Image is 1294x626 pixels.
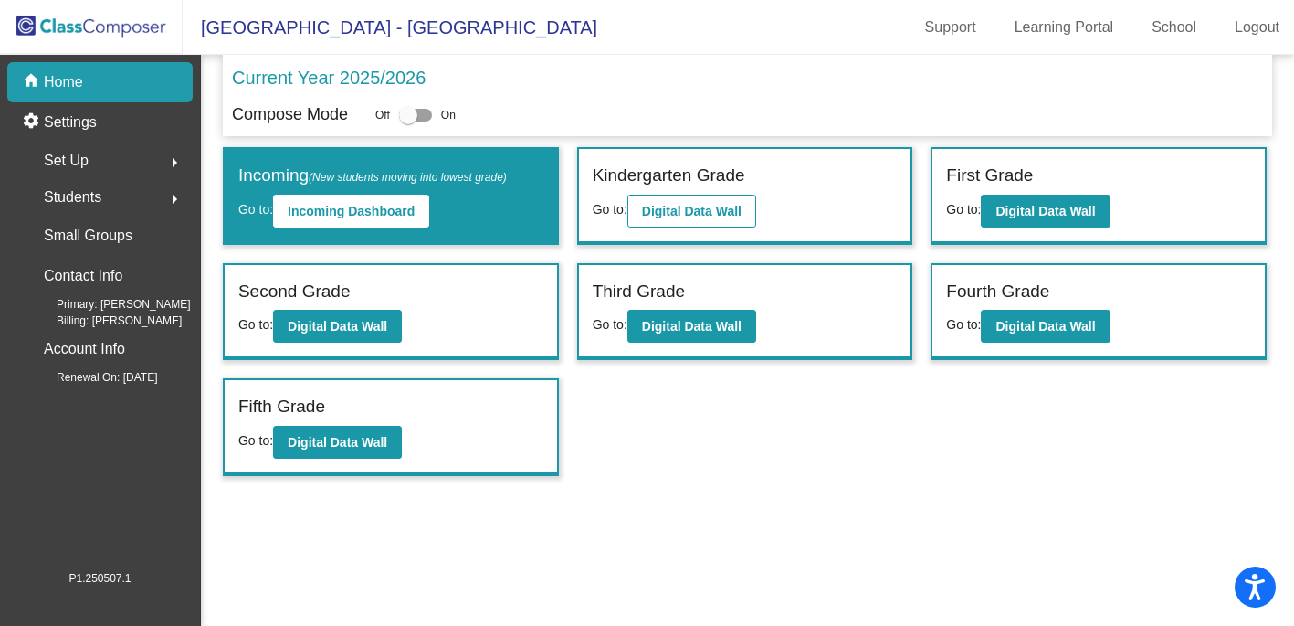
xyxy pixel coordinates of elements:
b: Digital Data Wall [288,435,387,450]
button: Digital Data Wall [627,310,756,343]
p: Current Year 2025/2026 [232,64,426,91]
mat-icon: home [22,71,44,93]
span: Billing: [PERSON_NAME] [27,313,182,329]
label: Third Grade [593,279,685,305]
span: Go to: [238,317,273,332]
p: Settings [44,111,97,133]
label: First Grade [946,163,1033,189]
p: Small Groups [44,223,132,249]
span: Go to: [593,202,627,217]
a: Logout [1220,13,1294,42]
span: Off [375,107,390,123]
label: Kindergarten Grade [593,163,745,189]
label: Incoming [238,163,507,189]
span: (New students moving into lowest grade) [309,171,507,184]
span: Go to: [946,202,981,217]
button: Digital Data Wall [627,195,756,228]
button: Digital Data Wall [273,310,402,343]
span: Go to: [946,317,981,332]
p: Contact Info [44,263,122,289]
label: Fourth Grade [946,279,1049,305]
a: School [1137,13,1211,42]
a: Learning Portal [1000,13,1129,42]
span: Go to: [238,433,273,448]
a: Support [910,13,991,42]
span: Go to: [238,202,273,217]
b: Digital Data Wall [642,319,742,334]
button: Digital Data Wall [273,426,402,459]
span: On [441,107,456,123]
mat-icon: arrow_right [163,188,185,210]
b: Digital Data Wall [288,319,387,334]
b: Digital Data Wall [995,204,1095,218]
span: [GEOGRAPHIC_DATA] - [GEOGRAPHIC_DATA] [183,13,597,42]
button: Digital Data Wall [981,195,1110,228]
p: Home [44,71,83,93]
span: Renewal On: [DATE] [27,369,157,386]
span: Students [44,185,101,210]
label: Fifth Grade [238,394,325,420]
label: Second Grade [238,279,351,305]
span: Set Up [44,148,89,174]
mat-icon: settings [22,111,44,133]
button: Digital Data Wall [981,310,1110,343]
mat-icon: arrow_right [163,152,185,174]
p: Account Info [44,336,125,362]
b: Incoming Dashboard [288,204,415,218]
span: Primary: [PERSON_NAME] [27,296,191,313]
p: Compose Mode [232,102,348,127]
b: Digital Data Wall [642,204,742,218]
b: Digital Data Wall [995,319,1095,334]
span: Go to: [593,317,627,332]
button: Incoming Dashboard [273,195,429,228]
